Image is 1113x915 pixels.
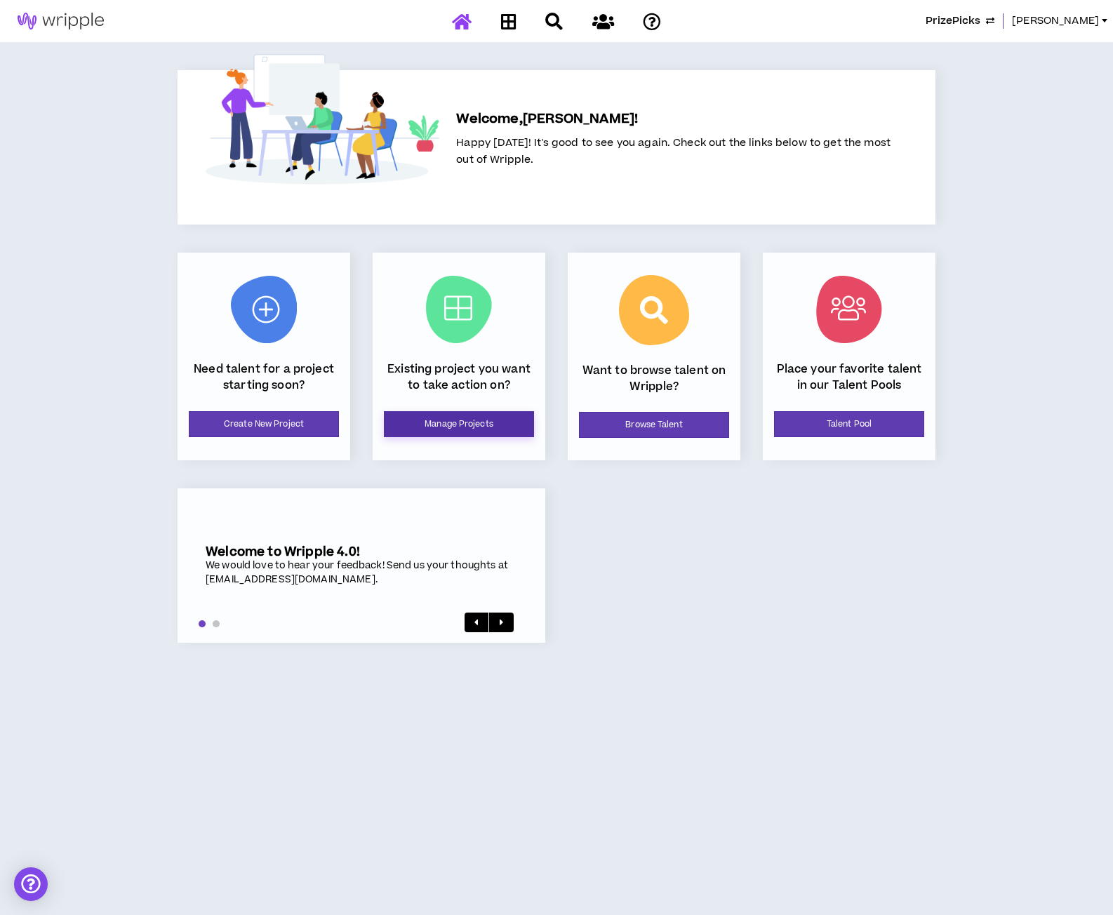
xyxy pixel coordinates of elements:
button: PrizePicks [926,13,994,29]
span: PrizePicks [926,13,980,29]
img: Current Projects [426,276,492,343]
span: Happy [DATE]! It's good to see you again. Check out the links below to get the most out of Wripple. [456,135,891,167]
a: Talent Pool [774,411,924,437]
p: Need talent for a project starting soon? [189,361,339,393]
h5: Welcome to Wripple 4.0! [206,545,517,559]
h5: Welcome, [PERSON_NAME] ! [456,109,891,129]
a: Create New Project [189,411,339,437]
div: We would love to hear your feedback! Send us your thoughts at [EMAIL_ADDRESS][DOMAIN_NAME]. [206,559,517,587]
div: Open Intercom Messenger [14,867,48,901]
a: Browse Talent [579,412,729,438]
p: Want to browse talent on Wripple? [579,363,729,394]
img: Talent Pool [816,276,882,343]
a: Manage Projects [384,411,534,437]
p: Existing project you want to take action on? [384,361,534,393]
img: New Project [231,276,297,343]
p: Place your favorite talent in our Talent Pools [774,361,924,393]
span: [PERSON_NAME] [1012,13,1099,29]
